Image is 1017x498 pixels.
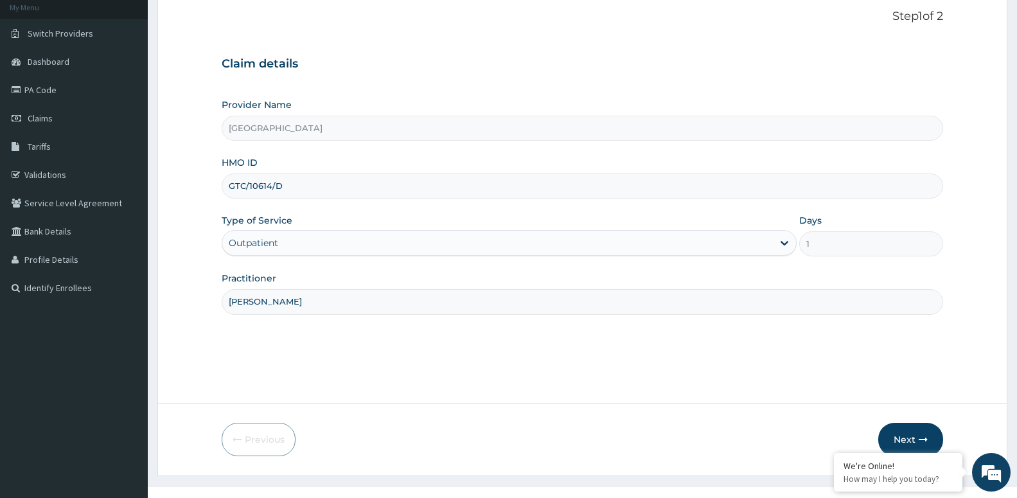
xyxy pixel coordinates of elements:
[28,56,69,67] span: Dashboard
[222,214,292,227] label: Type of Service
[844,460,953,472] div: We're Online!
[222,10,943,24] p: Step 1 of 2
[799,214,822,227] label: Days
[222,98,292,111] label: Provider Name
[24,64,52,96] img: d_794563401_company_1708531726252_794563401
[28,112,53,124] span: Claims
[75,162,177,292] span: We're online!
[222,57,943,71] h3: Claim details
[28,141,51,152] span: Tariffs
[222,289,943,314] input: Enter Name
[878,423,943,456] button: Next
[67,72,216,89] div: Chat with us now
[844,474,953,485] p: How may I help you today?
[222,423,296,456] button: Previous
[229,236,278,249] div: Outpatient
[211,6,242,37] div: Minimize live chat window
[222,272,276,285] label: Practitioner
[28,28,93,39] span: Switch Providers
[222,156,258,169] label: HMO ID
[6,351,245,396] textarea: Type your message and hit 'Enter'
[222,173,943,199] input: Enter HMO ID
